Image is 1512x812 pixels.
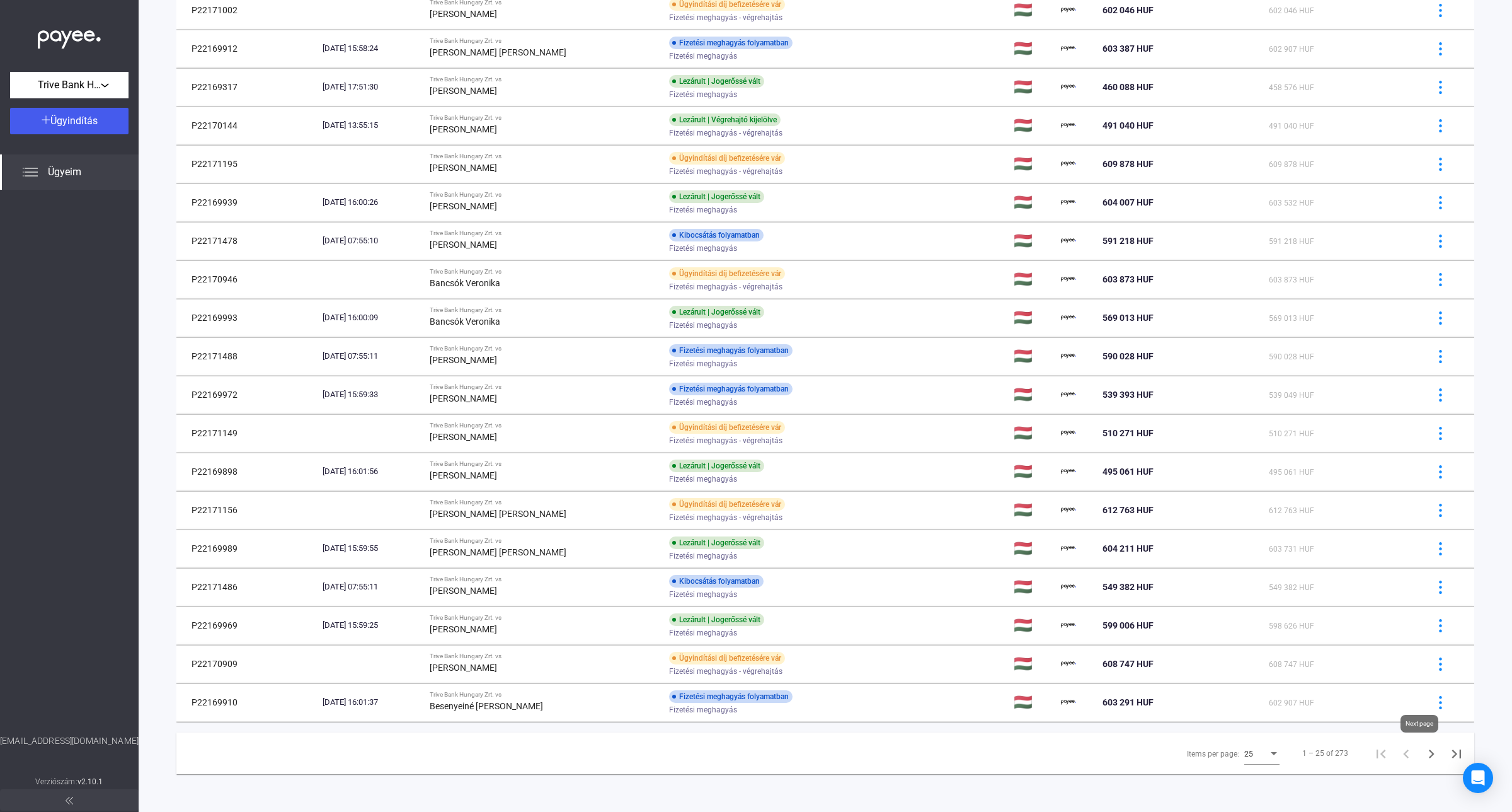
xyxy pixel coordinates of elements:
div: Trive Bank Hungary Zrt. vs [430,153,660,160]
span: 569 013 HUF [1269,314,1314,323]
img: payee-logo [1061,118,1076,133]
span: 602 046 HUF [1102,5,1154,15]
span: 602 907 HUF [1269,45,1314,54]
img: more-blue [1434,696,1447,709]
strong: [PERSON_NAME] [430,432,497,442]
td: P22170909 [176,645,318,683]
button: more-blue [1427,189,1453,216]
span: Fizetési meghagyás [669,625,737,641]
td: P22170946 [176,260,318,298]
div: [DATE] 16:00:26 [323,196,420,209]
img: payee-logo [1061,349,1076,364]
button: more-blue [1427,35,1453,62]
td: P22169993 [176,299,318,337]
strong: [PERSON_NAME] [430,470,497,480]
button: First page [1368,741,1394,766]
img: payee-logo [1061,618,1076,633]
span: Fizetési meghagyás [669,318,737,333]
span: 603 291 HUF [1102,697,1154,707]
button: more-blue [1427,689,1453,716]
strong: Bancsók Veronika [430,316,500,327]
span: 510 271 HUF [1102,428,1154,438]
span: Fizetési meghagyás [669,356,737,371]
td: P22169898 [176,453,318,490]
div: Lezárult | Jogerőssé vált [669,536,764,549]
img: payee-logo [1061,695,1076,710]
td: 🇭🇺 [1009,145,1056,183]
td: 🇭🇺 [1009,107,1056,144]
div: Kibocsátás folyamatban [669,229,764,241]
img: payee-logo [1061,233,1076,248]
td: P22169939 [176,183,318,221]
button: more-blue [1427,381,1453,408]
span: Fizetési meghagyás - végrehajtás [669,433,782,448]
div: Lezárult | Jogerőssé vált [669,306,764,318]
span: Fizetési meghagyás - végrehajtás [669,510,782,525]
div: Trive Bank Hungary Zrt. vs [430,499,660,506]
span: Ügyindítás [50,115,98,127]
div: Next page [1400,715,1438,733]
img: payee-logo [1061,426,1076,441]
img: payee-logo [1061,79,1076,95]
td: 🇭🇺 [1009,530,1056,567]
img: payee-logo [1061,195,1076,210]
button: more-blue [1427,651,1453,677]
span: Fizetési meghagyás [669,87,737,102]
td: P22171149 [176,414,318,452]
div: [DATE] 13:55:15 [323,119,420,132]
button: more-blue [1427,228,1453,254]
span: 25 [1244,750,1253,758]
td: P22169989 [176,530,318,567]
button: more-blue [1427,266,1453,293]
strong: Bancsók Veronika [430,278,500,288]
span: Fizetési meghagyás - végrehajtás [669,164,782,179]
button: more-blue [1427,343,1453,369]
span: 602 046 HUF [1269,6,1314,15]
div: [DATE] 07:55:11 [323,581,420,593]
button: Last page [1444,741,1469,766]
td: 🇭🇺 [1009,222,1056,260]
span: Trive Bank Hungary Zrt. [38,78,101,93]
img: more-blue [1434,388,1447,402]
td: 🇭🇺 [1009,491,1056,529]
img: payee-logo [1061,656,1076,671]
strong: [PERSON_NAME] [430,201,497,211]
img: payee-logo [1061,541,1076,556]
img: payee-logo [1061,41,1076,56]
div: Trive Bank Hungary Zrt. vs [430,460,660,468]
button: Previous page [1394,741,1419,766]
span: 612 763 HUF [1102,505,1154,515]
div: Fizetési meghagyás folyamatban [669,383,793,395]
button: more-blue [1427,574,1453,600]
td: P22169969 [176,606,318,644]
span: 460 088 HUF [1102,82,1154,92]
td: P22169317 [176,68,318,106]
button: more-blue [1427,420,1453,446]
div: Fizetési meghagyás folyamatban [669,344,793,357]
td: 🇭🇺 [1009,30,1056,67]
img: more-blue [1434,504,1447,517]
td: 🇭🇺 [1009,376,1056,414]
td: 🇭🇺 [1009,568,1056,606]
span: Fizetési meghagyás [669,587,737,602]
td: P22169912 [176,30,318,67]
div: Ügyindítási díj befizetésére vár [669,152,785,165]
div: Trive Bank Hungary Zrt. vs [430,691,660,699]
span: 539 393 HUF [1102,390,1154,400]
td: 🇭🇺 [1009,68,1056,106]
span: 603 731 HUF [1269,545,1314,554]
strong: [PERSON_NAME] [PERSON_NAME] [430,47,566,57]
div: Trive Bank Hungary Zrt. vs [430,576,660,583]
strong: [PERSON_NAME] [430,586,497,596]
div: [DATE] 07:55:11 [323,350,420,362]
div: 1 – 25 of 273 [1302,746,1348,761]
span: 604 211 HUF [1102,543,1154,554]
span: 539 049 HUF [1269,391,1314,400]
img: list.svg [23,165,38,180]
td: P22171156 [176,491,318,529]
div: Ügyindítási díj befizetésére vár [669,652,785,664]
span: 510 271 HUF [1269,429,1314,438]
div: Ügyindítási díj befizetésére vár [669,267,785,280]
img: more-blue [1434,42,1447,55]
img: more-blue [1434,235,1447,248]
